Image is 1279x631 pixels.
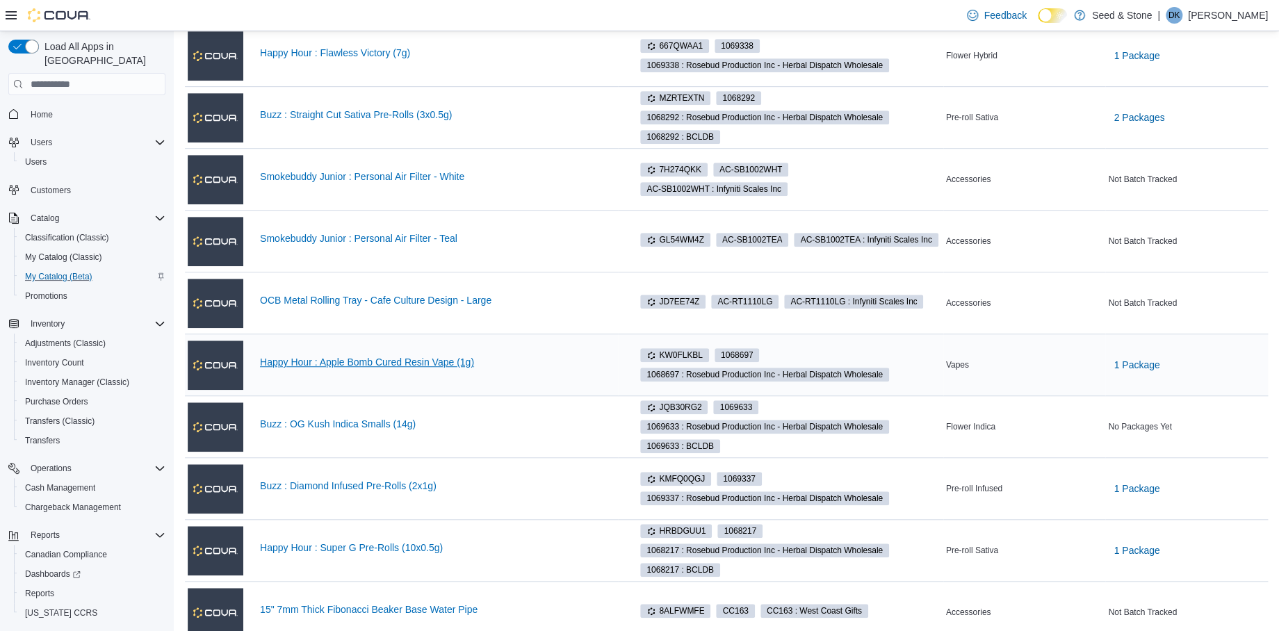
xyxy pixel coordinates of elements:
span: 1068217 : BCLDB [646,564,714,576]
span: Promotions [25,290,67,302]
div: Flower Hybrid [943,47,1106,64]
a: Purchase Orders [19,393,94,410]
a: Buzz : Diamond Infused Pre-Rolls (2x1g) [260,480,615,491]
button: Inventory [3,314,171,334]
span: 1069338 [721,40,753,52]
span: 1069633 : BCLDB [640,439,720,453]
span: AC-SB1002WHT [713,163,789,177]
button: Inventory Count [14,353,171,372]
span: Reports [25,588,54,599]
a: Inventory Count [19,354,90,371]
span: Inventory Count [25,357,84,368]
span: Chargeback Management [19,499,165,516]
span: 1068292 : Rosebud Production Inc - Herbal Dispatch Wholesale [646,111,883,124]
span: GL54WM4Z [640,233,710,247]
div: Vapes [943,357,1106,373]
div: No Packages Yet [1105,418,1268,435]
button: [US_STATE] CCRS [14,603,171,623]
img: Cova [28,8,90,22]
button: Inventory [25,315,70,332]
span: HRBDGUU1 [640,524,712,538]
span: Classification (Classic) [19,229,165,246]
span: CC163 [722,605,748,617]
a: Chargeback Management [19,499,127,516]
button: Purchase Orders [14,392,171,411]
button: Reports [25,527,65,543]
a: Buzz : Straight Cut Sativa Pre-Rolls (3x0.5g) [260,109,615,120]
span: Washington CCRS [19,605,165,621]
button: Adjustments (Classic) [14,334,171,353]
a: Buzz : OG Kush Indica Smalls (14g) [260,418,615,429]
button: My Catalog (Beta) [14,267,171,286]
a: Happy Hour : Apple Bomb Cured Resin Vape (1g) [260,357,615,368]
span: JQB30RG2 [640,400,708,414]
span: JQB30RG2 [646,401,701,413]
a: Classification (Classic) [19,229,115,246]
span: 1068697 : Rosebud Production Inc - Herbal Dispatch Wholesale [646,368,883,381]
span: Promotions [19,288,165,304]
span: 7H274QKK [640,163,708,177]
span: Canadian Compliance [25,549,107,560]
span: 1069633 [713,400,758,414]
span: Users [31,137,52,148]
span: Reports [25,527,165,543]
span: JD7EE74Z [646,295,699,308]
span: Transfers [19,432,165,449]
span: 1069337 [717,472,762,486]
span: Dashboards [25,568,81,580]
span: AC-SB1002TEA [716,233,789,247]
img: Happy Hour : Super G Pre-Rolls (10x0.5g) [188,526,243,575]
span: Users [25,156,47,167]
div: Pre-roll Infused [943,480,1106,497]
span: 1069338 : Rosebud Production Inc - Herbal Dispatch Wholesale [646,59,883,72]
div: Accessories [943,233,1106,249]
span: 2 Packages [1114,110,1164,124]
span: Home [31,109,53,120]
a: Adjustments (Classic) [19,335,111,352]
span: 1069337 : Rosebud Production Inc - Herbal Dispatch Wholesale [640,491,889,505]
button: Users [25,134,58,151]
input: Dark Mode [1038,8,1067,23]
div: Pre-roll Sativa [943,109,1106,126]
span: HRBDGUU1 [646,525,706,537]
button: Transfers [14,431,171,450]
img: Buzz : Diamond Infused Pre-Rolls (2x1g) [188,464,243,513]
a: Happy Hour : Flawless Victory (7g) [260,47,615,58]
div: Not Batch Tracked [1105,233,1268,249]
a: Inventory Manager (Classic) [19,374,135,391]
span: 8ALFWMFE [646,605,704,617]
span: AC-SB1002WHT : Infyniti Scales Inc [640,182,788,196]
div: Accessories [943,295,1106,311]
span: CC163 [716,604,754,618]
a: Reports [19,585,60,602]
span: Users [25,134,165,151]
span: AC-RT1110LG : Infyniti Scales Inc [790,295,917,308]
button: Reports [14,584,171,603]
span: Inventory Count [19,354,165,371]
span: GL54WM4Z [646,233,704,246]
a: Home [25,106,58,123]
a: Dashboards [19,566,86,582]
span: AC-RT1110LG [711,295,779,309]
span: My Catalog (Beta) [25,271,92,282]
span: Catalog [31,213,59,224]
span: MZRTEXTN [640,91,710,105]
span: Cash Management [25,482,95,493]
span: 1068217 [717,524,763,538]
span: 1068217 : Rosebud Production Inc - Herbal Dispatch Wholesale [646,544,883,557]
span: Transfers (Classic) [19,413,165,429]
span: 1 Package [1114,543,1159,557]
button: 2 Packages [1108,104,1170,131]
span: 1 Package [1114,358,1159,372]
span: Catalog [25,210,165,227]
span: AC-SB1002TEA : Infyniti Scales Inc [794,233,938,247]
span: 1068292 : BCLDB [646,131,714,143]
a: Happy Hour : Super G Pre-Rolls (10x0.5g) [260,542,615,553]
a: My Catalog (Beta) [19,268,98,285]
div: Pre-roll Sativa [943,542,1106,559]
span: 8ALFWMFE [640,604,710,618]
button: Users [14,152,171,172]
span: Feedback [984,8,1026,22]
span: 1068292 [722,92,755,104]
button: 1 Package [1108,536,1165,564]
